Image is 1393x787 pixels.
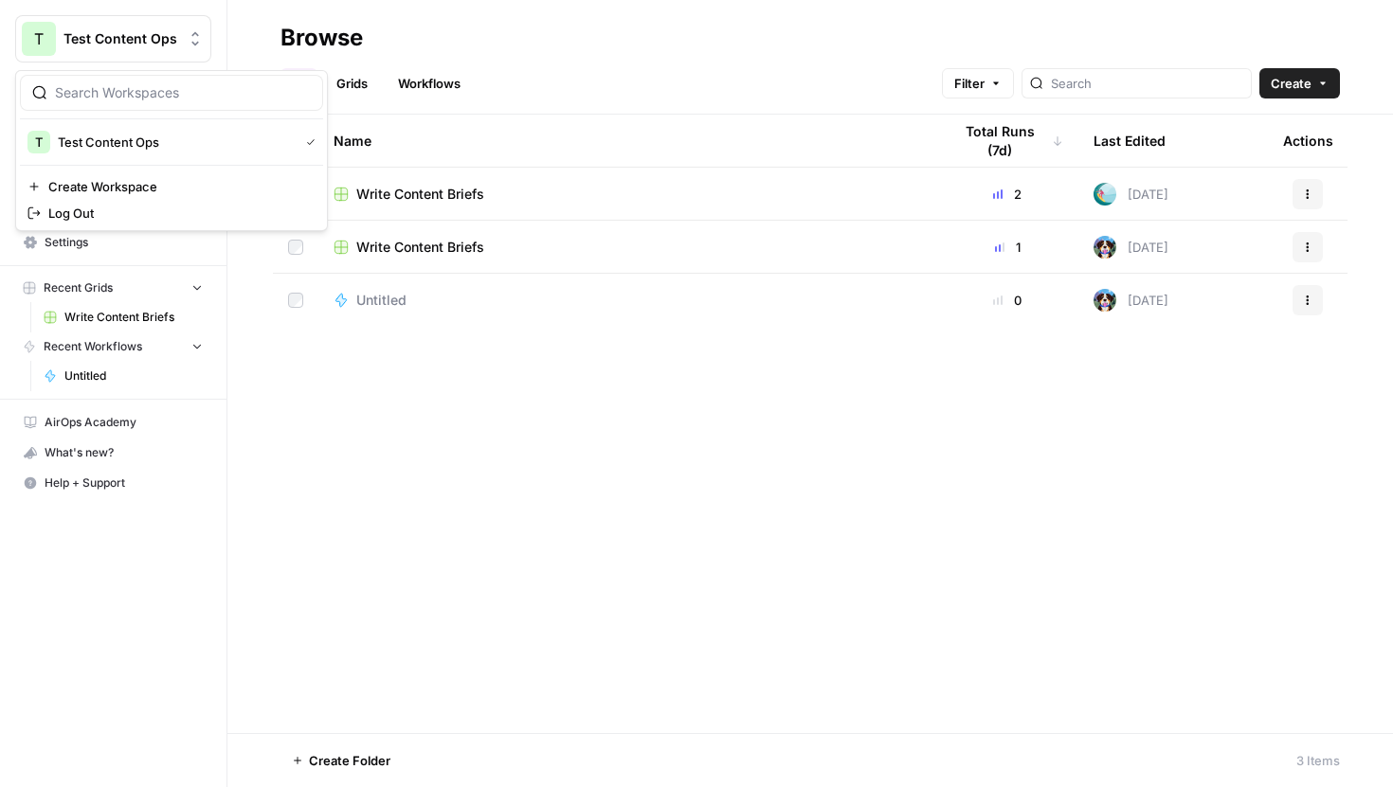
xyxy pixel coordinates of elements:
[951,238,1063,257] div: 1
[35,302,211,332] a: Write Content Briefs
[1094,183,1168,206] div: [DATE]
[1094,289,1116,312] img: jwly3w2e09lua4mxkttenna29ujw
[1271,74,1312,93] span: Create
[280,68,317,98] a: All
[45,474,203,492] span: Help + Support
[1283,115,1333,167] div: Actions
[1094,183,1116,206] img: if0io9of7qb7u34ml8erkk8bergi
[48,204,308,223] span: Log Out
[45,414,203,431] span: AirOps Academy
[58,133,291,152] span: Test Content Ops
[34,27,44,50] span: T
[1296,751,1340,770] div: 3 Items
[1094,115,1166,167] div: Last Edited
[1259,68,1340,98] button: Create
[1051,74,1243,93] input: Search
[55,83,311,102] input: Search Workspaces
[64,367,203,385] span: Untitled
[15,227,211,258] a: Settings
[35,361,211,391] a: Untitled
[15,15,211,63] button: Workspace: Test Content Ops
[20,200,323,226] a: Log Out
[15,274,211,302] button: Recent Grids
[356,185,484,204] span: Write Content Briefs
[15,332,211,361] button: Recent Workflows
[45,234,203,251] span: Settings
[1094,236,1116,259] img: jwly3w2e09lua4mxkttenna29ujw
[356,238,484,257] span: Write Content Briefs
[280,23,363,53] div: Browse
[334,291,921,310] a: Untitled
[44,338,142,355] span: Recent Workflows
[387,68,472,98] a: Workflows
[325,68,379,98] a: Grids
[951,185,1063,204] div: 2
[951,115,1063,167] div: Total Runs (7d)
[334,115,921,167] div: Name
[280,745,402,776] button: Create Folder
[16,438,210,467] div: What's new?
[64,309,203,326] span: Write Content Briefs
[356,291,407,310] span: Untitled
[48,177,308,196] span: Create Workspace
[951,291,1063,310] div: 0
[44,279,113,296] span: Recent Grids
[942,68,1014,98] button: Filter
[15,468,211,498] button: Help + Support
[20,173,323,200] a: Create Workspace
[1094,236,1168,259] div: [DATE]
[309,751,390,770] span: Create Folder
[15,438,211,468] button: What's new?
[63,29,178,48] span: Test Content Ops
[35,133,43,152] span: T
[954,74,985,93] span: Filter
[15,70,328,231] div: Workspace: Test Content Ops
[334,185,921,204] a: Write Content Briefs
[15,407,211,438] a: AirOps Academy
[334,238,921,257] a: Write Content Briefs
[1094,289,1168,312] div: [DATE]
